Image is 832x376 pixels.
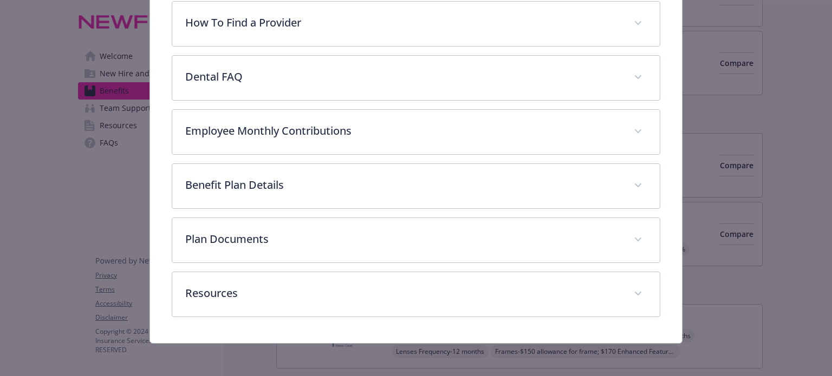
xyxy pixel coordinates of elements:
div: Resources [172,272,659,316]
div: Benefit Plan Details [172,164,659,208]
div: How To Find a Provider [172,2,659,46]
div: Plan Documents [172,218,659,262]
div: Employee Monthly Contributions [172,110,659,154]
p: Dental FAQ [185,69,620,85]
p: Plan Documents [185,231,620,247]
div: Dental FAQ [172,56,659,100]
p: Resources [185,285,620,301]
p: How To Find a Provider [185,15,620,31]
p: Benefit Plan Details [185,177,620,193]
p: Employee Monthly Contributions [185,123,620,139]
